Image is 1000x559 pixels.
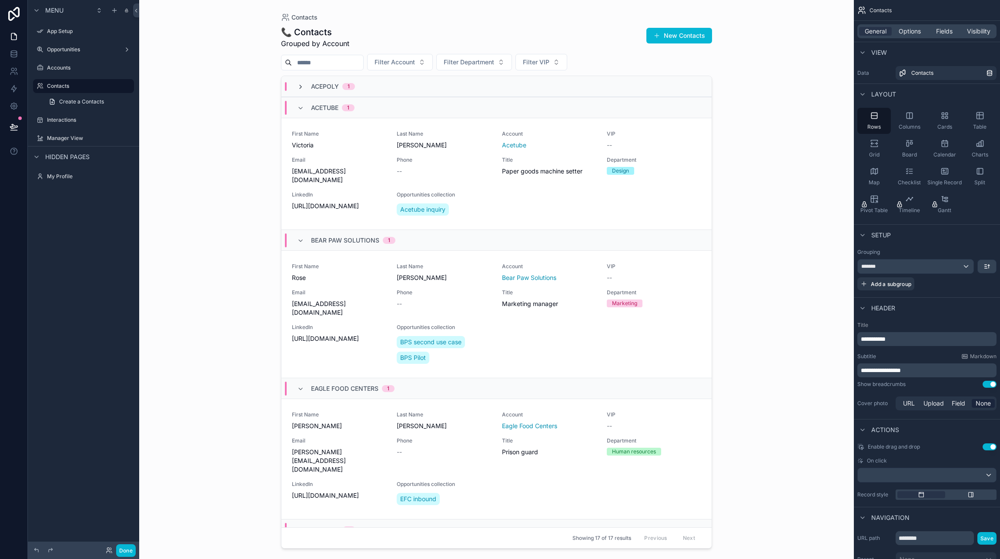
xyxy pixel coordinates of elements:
h1: 📞 Contacts [281,26,349,38]
div: 1 [347,104,349,111]
span: -- [607,422,612,430]
span: Fields [936,27,953,36]
span: Email [292,289,386,296]
button: Pivot Table [857,191,891,217]
button: Map [857,163,891,190]
a: My Profile [33,170,134,183]
button: Select Button [367,54,433,70]
span: Title [502,156,596,163]
span: BPS Pilot [400,353,426,362]
span: Acepoly [311,82,339,91]
span: Create a Contacts [59,98,104,105]
span: VIP [607,130,701,137]
span: Upload [923,399,944,408]
button: Charts [963,136,997,162]
a: Contacts [281,13,318,22]
button: Single Record [928,163,961,190]
div: Human resources [612,448,656,456]
span: Checklist [898,179,921,186]
a: Opportunities [33,43,134,57]
span: [EMAIL_ADDRESS][DOMAIN_NAME] [292,167,386,184]
a: App Setup [33,24,134,38]
a: Manager View [33,131,134,145]
div: Design [612,167,629,175]
label: Contacts [47,83,129,90]
span: Hidden pages [45,153,90,161]
span: Phone [397,289,491,296]
span: [PERSON_NAME] [397,141,491,150]
a: Acetube inquiry [397,203,449,216]
span: [URL][DOMAIN_NAME] [292,491,386,500]
span: Map [869,179,880,186]
span: [PERSON_NAME][EMAIL_ADDRESS][DOMAIN_NAME] [292,448,386,474]
span: Charts [972,151,988,158]
span: First Name [292,130,386,137]
label: Manager View [47,135,132,142]
button: Grid [857,136,891,162]
button: New Contacts [646,28,712,43]
span: Victoria [292,141,386,150]
button: Table [963,108,997,134]
span: On click [867,457,887,464]
label: Title [857,322,997,329]
label: Opportunities [47,46,120,53]
div: 1 [388,237,390,244]
span: Gantt [938,207,951,214]
label: URL path [857,535,892,542]
span: Markdown [970,353,997,360]
button: Done [116,544,136,557]
div: scrollable content [857,332,997,346]
span: LinkedIn [292,191,386,198]
button: Columns [893,108,926,134]
label: Cover photo [857,400,892,407]
span: Title [502,437,596,444]
span: Filter Department [444,58,494,67]
button: Gantt [928,191,961,217]
span: Email [292,156,386,163]
span: Bear Paw Solutions [311,236,379,245]
span: -- [397,167,402,176]
div: Marketing [612,299,637,307]
span: Cards [937,123,952,130]
span: Board [902,151,917,158]
div: 1 [387,385,389,392]
span: Paper goods machine setter [502,167,596,176]
span: Layout [871,90,896,99]
span: Opportunities collection [397,191,491,198]
span: Timeline [899,207,920,214]
span: Options [899,27,921,36]
button: Split [963,163,997,190]
span: Bear Paw Solutions [502,273,556,282]
label: My Profile [47,173,132,180]
span: Account [502,263,596,270]
a: Acetube [502,141,526,150]
span: Opportunities collection [397,324,491,331]
span: Navigation [871,513,910,522]
span: Split [974,179,985,186]
span: General [865,27,886,36]
span: View [871,48,887,57]
a: First NameVictoriaLast Name[PERSON_NAME]AccountAcetubeVIP--Email[EMAIL_ADDRESS][DOMAIN_NAME]Phone... [281,118,712,230]
button: Checklist [893,163,926,190]
span: Contacts [911,70,933,77]
a: Accounts [33,61,134,75]
button: Cards [928,108,961,134]
button: Select Button [515,54,567,70]
span: Eagle Food Centers [502,422,557,430]
span: Last Name [397,263,491,270]
button: Add a subgroup [857,277,914,290]
a: Create a Contacts [43,95,134,109]
button: Save [977,532,997,545]
span: Contacts [870,7,892,14]
button: Select Button [436,54,512,70]
span: Contacts [291,13,318,22]
span: Email [292,437,386,444]
span: Showing 17 of 17 results [572,535,631,542]
span: Grid [869,151,880,158]
span: Visibility [967,27,990,36]
span: URL [903,399,915,408]
div: scrollable content [857,363,997,377]
span: EFC inbound [400,495,436,503]
span: Actions [871,426,899,434]
label: Grouping [857,249,880,256]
